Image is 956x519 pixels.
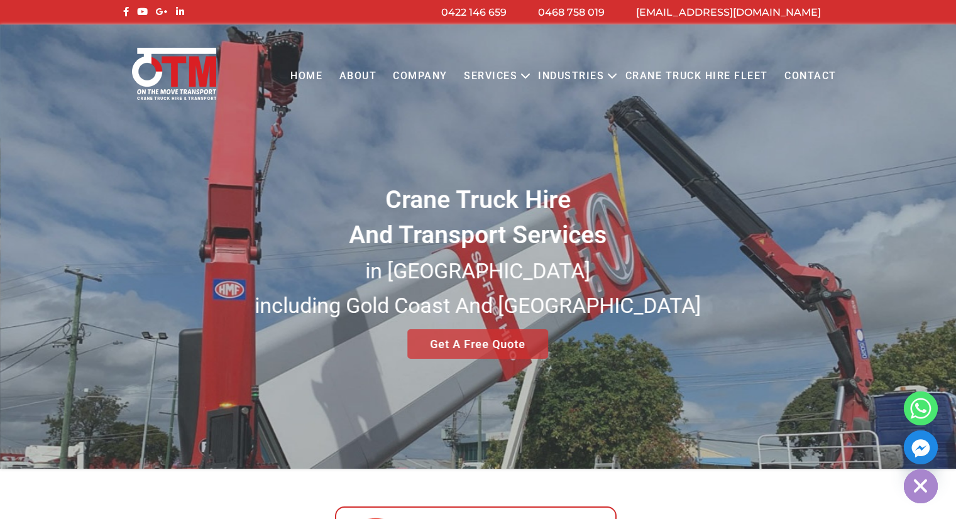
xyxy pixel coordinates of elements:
a: Whatsapp [904,391,938,425]
a: Industries [530,59,612,94]
small: in [GEOGRAPHIC_DATA] including Gold Coast And [GEOGRAPHIC_DATA] [255,258,701,319]
a: COMPANY [385,59,456,94]
a: Contact [776,59,845,94]
a: Services [456,59,525,94]
a: Home [282,59,331,94]
a: Facebook_Messenger [904,430,938,464]
a: [EMAIL_ADDRESS][DOMAIN_NAME] [636,6,821,18]
a: Crane Truck Hire Fleet [617,59,776,94]
a: 0422 146 659 [441,6,507,18]
a: About [331,59,385,94]
a: 0468 758 019 [538,6,605,18]
a: Get A Free Quote [407,329,548,359]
